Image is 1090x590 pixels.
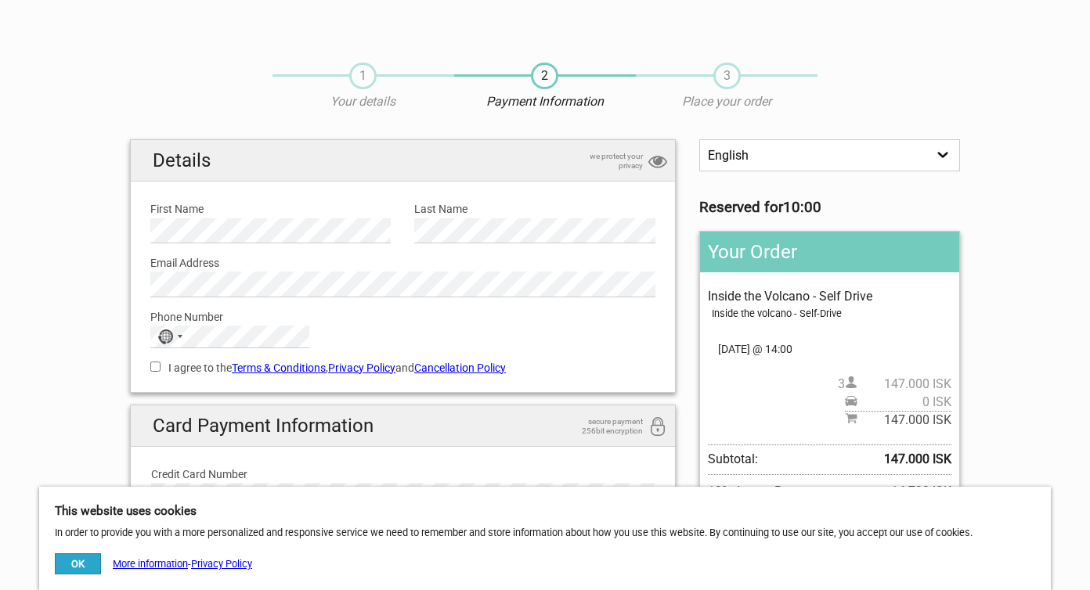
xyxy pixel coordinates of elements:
[39,487,1051,590] div: In order to provide you with a more personalized and responsive service we need to remember and s...
[636,93,817,110] p: Place your order
[55,502,1035,520] h5: This website uses cookies
[712,305,951,322] div: Inside the volcano - Self-Drive
[708,289,872,304] span: Inside the Volcano - Self Drive
[845,394,951,411] span: Pickup price
[713,63,741,89] span: 3
[857,376,951,393] span: 147.000 ISK
[150,200,391,218] label: First Name
[55,553,101,574] button: OK
[708,444,951,474] span: Subtotal
[272,93,454,110] p: Your details
[648,417,667,438] i: 256bit encryption
[700,232,959,272] h2: Your Order
[113,558,188,570] a: More information
[857,412,951,429] span: 147.000 ISK
[888,483,951,518] span: -14.700 ISK
[55,553,252,574] div: -
[414,362,506,374] a: Cancellation Policy
[191,558,252,570] a: Privacy Policy
[648,152,667,173] i: privacy protection
[565,417,643,436] span: secure payment 256bit encryption
[414,200,655,218] label: Last Name
[565,152,643,171] span: we protect your privacy
[328,362,395,374] a: Privacy Policy
[349,63,377,89] span: 1
[783,199,821,216] strong: 10:00
[131,405,675,447] h2: Card Payment Information
[699,199,960,216] h3: Reserved for
[151,466,655,483] label: Credit Card Number
[131,140,675,182] h2: Details
[232,362,326,374] a: Terms & Conditions
[884,451,951,468] strong: 147.000 ISK
[845,411,951,429] span: Subtotal
[151,326,190,347] button: Selected country
[150,308,655,326] label: Phone Number
[150,359,655,376] label: I agree to the , and
[708,340,951,358] span: [DATE] @ 14:00
[150,254,655,272] label: Email Address
[857,394,951,411] span: 0 ISK
[838,376,951,393] span: 3 person(s)
[531,63,558,89] span: 2
[454,93,636,110] p: Payment Information
[708,483,854,518] span: 10% Aurora Pass Discount (10 %)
